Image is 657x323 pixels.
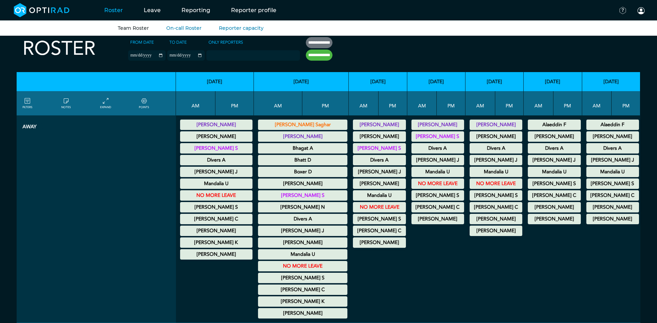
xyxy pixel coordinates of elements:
a: On-call Roster [166,25,202,31]
div: Maternity Leave 00:00 - 23:59 [180,214,252,224]
summary: [PERSON_NAME] S [259,191,346,200]
summary: Mandalia U [587,168,638,176]
summary: [PERSON_NAME] S [181,144,251,152]
summary: [PERSON_NAME] S [412,132,463,141]
div: Annual Leave 00:00 - 23:59 [586,120,639,130]
summary: [PERSON_NAME] [412,215,463,223]
div: Annual Leave 00:00 - 23:59 [258,237,347,248]
summary: Divers A [529,144,579,152]
summary: [PERSON_NAME] C [354,227,405,235]
div: Annual Leave 00:00 - 23:59 [586,178,639,189]
div: Maternity Leave 00:00 - 23:59 [411,202,464,212]
th: PM [302,91,349,115]
th: [DATE] [254,72,349,91]
summary: NO MORE LEAVE [259,262,346,270]
div: Annual Leave 00:00 - 23:59 [586,155,639,165]
div: Maternity Leave 00:00 - 23:59 [470,202,522,212]
th: PM [553,91,582,115]
div: Annual Leave 00:00 - 23:59 [528,167,580,177]
summary: Divers A [354,156,405,164]
a: collapse/expand entries [100,97,111,110]
summary: [PERSON_NAME] [587,132,638,141]
div: Annual Leave 00:00 - 23:59 [180,202,252,212]
th: PM [612,91,640,115]
label: Only Reporters [206,37,245,47]
summary: NO MORE LEAVE [471,180,521,188]
summary: [PERSON_NAME] [181,250,251,259]
a: FILTERS [23,97,32,110]
div: Annual Leave 00:00 - 23:59 [586,167,639,177]
a: Reporter capacity [219,25,264,31]
summary: [PERSON_NAME] C [181,215,251,223]
div: Annual Leave 00:00 - 23:59 [353,131,406,142]
div: Annual Leave 00:00 - 23:59 [180,143,252,154]
summary: Alaeddin F [529,121,579,129]
summary: [PERSON_NAME] C [471,203,521,211]
div: Annual Leave 00:00 - 23:59 [353,190,406,201]
div: Annual Leave 00:00 - 23:59 [528,143,580,154]
a: Team Roster [118,25,149,31]
summary: Mandalia U [529,168,579,176]
summary: Mandalia U [471,168,521,176]
summary: [PERSON_NAME] S [181,203,251,211]
h2: Roster [23,37,96,60]
summary: Divers A [471,144,521,152]
div: Annual Leave 00:00 - 23:59 [258,120,347,130]
div: Sick Leave (am) 00:00 - 23:59 [258,143,347,154]
div: Annual Leave 00:00 - 23:59 [586,143,639,154]
div: Annual Leave 00:00 - 23:59 [258,202,347,212]
summary: [PERSON_NAME] [471,132,521,141]
th: AM [582,91,612,115]
div: Annual Leave 00:00 - 23:59 [258,131,347,142]
div: Annual Leave 00:00 - 23:59 [180,178,252,189]
summary: Mandalia U [259,250,346,259]
div: Annual Leave 00:00 - 23:59 [528,131,580,142]
a: collapse/expand expected points [139,97,149,110]
div: Annual Leave 00:00 - 23:59 [470,167,522,177]
div: Maternity Leave 00:00 - 23:59 [586,190,639,201]
div: Annual Leave 00:00 - 23:59 [353,143,406,154]
th: [DATE] [407,72,465,91]
th: [DATE] [524,72,582,91]
div: Annual Leave 00:00 - 23:59 [586,131,639,142]
summary: [PERSON_NAME] C [529,191,579,200]
summary: [PERSON_NAME] S [259,274,346,282]
div: Maternity Leave 00:00 - 23:59 [353,226,406,236]
summary: Divers A [587,144,638,152]
th: Away [17,115,176,323]
summary: Mandalia U [412,168,463,176]
summary: [PERSON_NAME] S [471,191,521,200]
summary: [PERSON_NAME] [529,132,579,141]
summary: [PERSON_NAME] [529,203,579,211]
div: Annual Leave 00:00 - 23:59 [470,143,522,154]
summary: Bhagat A [259,144,346,152]
th: AM [254,91,302,115]
div: Annual Leave 00:00 - 23:59 [528,155,580,165]
summary: [PERSON_NAME] C [587,191,638,200]
div: Other Leave 00:00 - 23:59 [528,214,580,224]
summary: [PERSON_NAME] [471,121,521,129]
div: Annual Leave 00:00 - 23:59 [528,120,580,130]
summary: [PERSON_NAME] C [259,286,346,294]
summary: [PERSON_NAME] [354,238,405,247]
summary: [PERSON_NAME] S [354,144,405,152]
a: show/hide notes [61,97,71,110]
summary: [PERSON_NAME] [354,180,405,188]
summary: [PERSON_NAME] K [181,238,251,247]
th: [DATE] [349,72,407,91]
th: [DATE] [465,72,524,91]
div: Annual Leave 00:00 - 23:59 [258,167,347,177]
div: Annual Leave 00:00 - 23:59 [353,167,406,177]
div: Maternity Leave 00:00 - 23:59 [528,190,580,201]
div: Annual Leave 00:00 - 23:59 [353,155,406,165]
summary: [PERSON_NAME] [259,180,346,188]
div: Annual Leave 00:00 - 23:59 [258,178,347,189]
div: Annual Leave 00:00 - 23:59 [258,155,347,165]
div: Annual Leave 00:00 - 23:59 [258,226,347,236]
summary: [PERSON_NAME] [259,238,346,247]
summary: [PERSON_NAME] S [412,191,463,200]
summary: Divers A [181,156,251,164]
div: Annual Leave 00:00 - 23:59 [353,178,406,189]
summary: [PERSON_NAME] [354,121,405,129]
th: PM [495,91,524,115]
